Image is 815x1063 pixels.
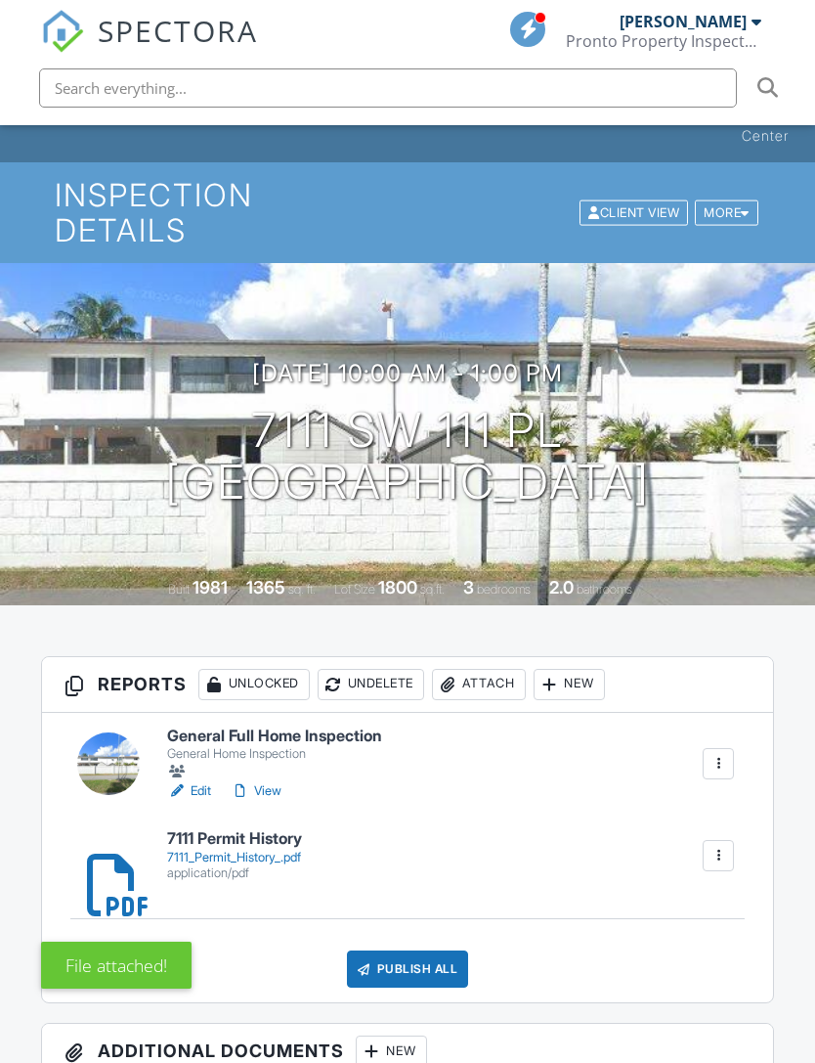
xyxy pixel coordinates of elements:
div: Client View [579,199,688,226]
span: sq. ft. [288,582,316,597]
div: 3 [463,577,474,598]
span: Lot Size [334,582,375,597]
h6: 7111 Permit History [167,830,302,848]
h1: 7111 SW 111 pl [GEOGRAPHIC_DATA] [165,405,650,509]
div: General Home Inspection [167,746,382,762]
h3: [DATE] 10:00 am - 1:00 pm [252,360,563,386]
a: SPECTORA [41,26,258,67]
h1: Inspection Details [55,178,760,246]
span: bathrooms [577,582,632,597]
input: Search everything... [39,68,737,108]
a: General Full Home Inspection General Home Inspection [167,728,382,781]
div: Unlocked [198,669,310,700]
div: application/pdf [167,865,302,881]
span: bedrooms [477,582,531,597]
a: View [231,781,281,801]
span: sq.ft. [420,582,445,597]
a: Edit [167,781,211,801]
div: 7111_Permit_History_.pdf [167,850,302,865]
div: New [534,669,605,700]
span: Built [168,582,190,597]
a: 7111 Permit History 7111_Permit_History_.pdf application/pdf [167,830,302,880]
div: Attach [432,669,526,700]
span: SPECTORA [98,10,258,51]
h3: Reports [42,657,774,713]
img: The Best Home Inspection Software - Spectora [41,10,84,53]
div: 2.0 [549,577,574,598]
div: Undelete [318,669,424,700]
div: [PERSON_NAME] [620,12,747,31]
div: 1365 [246,577,285,598]
div: File attached! [41,942,192,989]
div: More [695,199,758,226]
a: Client View [578,204,693,219]
h6: General Full Home Inspection [167,728,382,745]
div: 1981 [193,577,228,598]
div: Pronto Property Inspectors [566,31,761,51]
div: 1800 [378,577,417,598]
